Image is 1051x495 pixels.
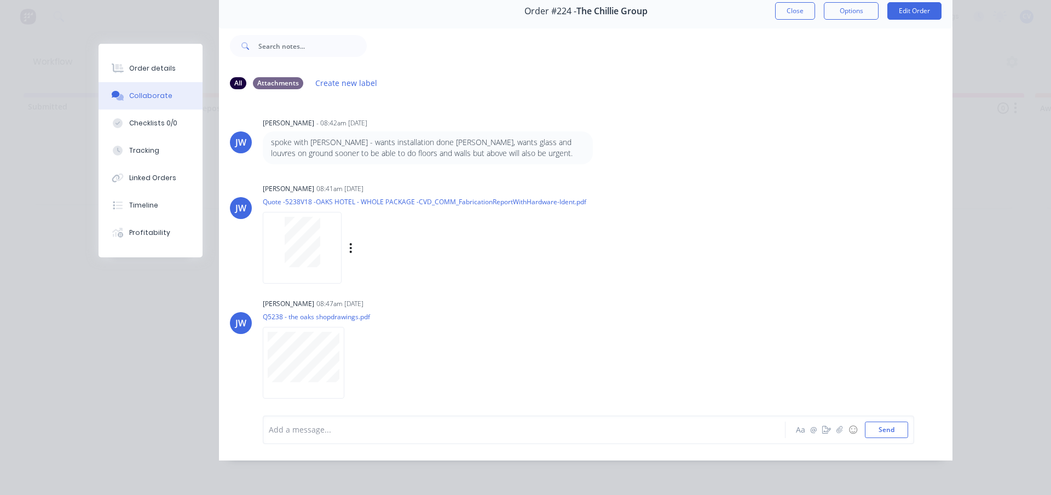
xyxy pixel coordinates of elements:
button: Edit Order [887,2,942,20]
div: JW [235,136,246,149]
div: [PERSON_NAME] [263,299,314,309]
button: Aa [794,423,807,436]
button: ☺ [846,423,859,436]
button: Close [775,2,815,20]
div: Checklists 0/0 [129,118,177,128]
button: Collaborate [99,82,203,110]
div: JW [235,316,246,330]
button: Profitability [99,219,203,246]
button: Options [824,2,879,20]
div: [PERSON_NAME] [263,118,314,128]
span: Order #224 - [524,6,576,16]
button: Order details [99,55,203,82]
div: JW [235,202,246,215]
div: Order details [129,64,176,73]
button: Checklists 0/0 [99,110,203,137]
button: @ [807,423,820,436]
div: Collaborate [129,91,172,101]
span: The Chillie Group [576,6,648,16]
p: Quote -5238V18 -OAKS HOTEL - WHOLE PACKAGE -CVD_COMM_FabricationReportWithHardware-Ident.pdf [263,197,586,206]
p: Q5238 - the oaks shopdrawings.pdf [263,312,370,321]
div: 08:41am [DATE] [316,184,363,194]
div: Timeline [129,200,158,210]
button: Tracking [99,137,203,164]
button: Linked Orders [99,164,203,192]
div: 08:47am [DATE] [316,299,363,309]
button: Timeline [99,192,203,219]
div: [PERSON_NAME] [263,184,314,194]
div: Linked Orders [129,173,176,183]
div: Profitability [129,228,170,238]
div: - 08:42am [DATE] [316,118,367,128]
div: Tracking [129,146,159,156]
input: Search notes... [258,35,367,57]
div: Attachments [253,77,303,89]
p: spoke with [PERSON_NAME] - wants installation done [PERSON_NAME], wants glass and louvres on grou... [271,137,585,159]
button: Create new label [310,76,383,90]
button: Send [865,422,908,438]
div: All [230,77,246,89]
